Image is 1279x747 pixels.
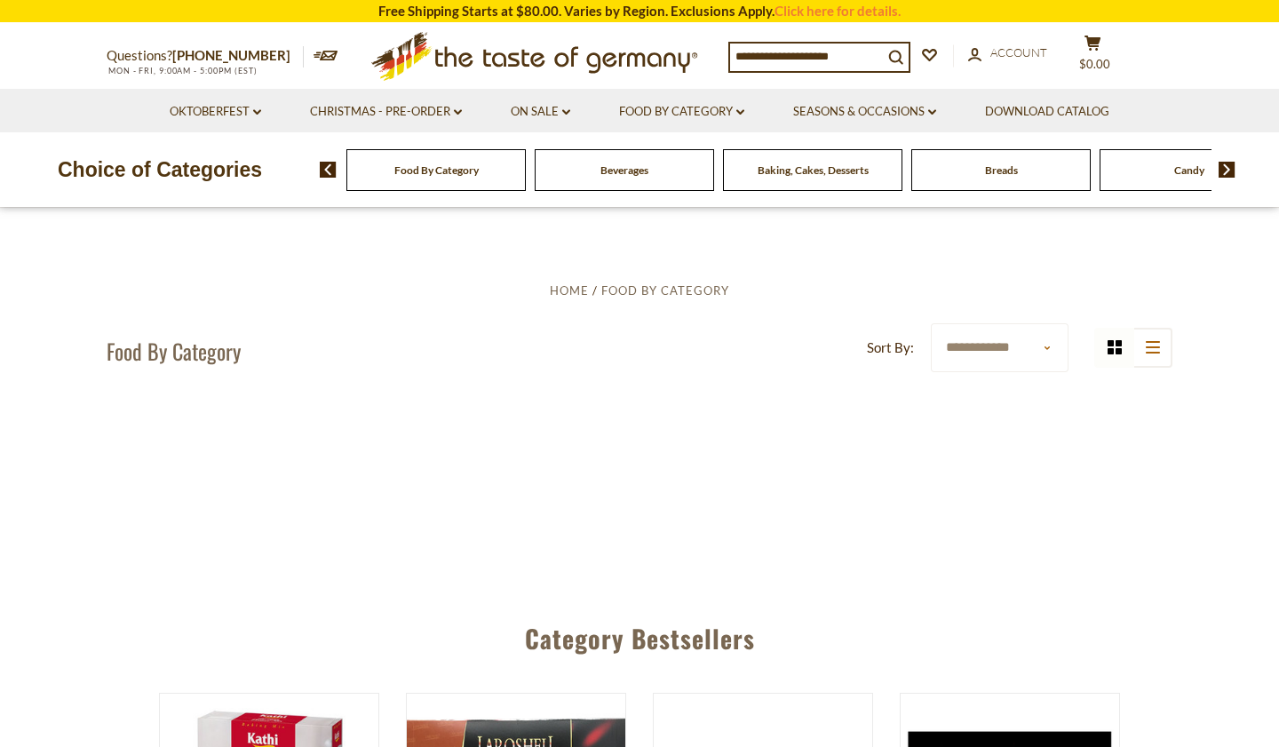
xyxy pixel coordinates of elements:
a: Breads [985,163,1018,177]
h1: Food By Category [107,338,241,364]
a: Baking, Cakes, Desserts [758,163,869,177]
a: Account [968,44,1047,63]
a: On Sale [511,102,570,122]
button: $0.00 [1066,35,1119,79]
a: Food By Category [394,163,479,177]
div: Category Bestsellers [22,598,1257,671]
span: $0.00 [1079,57,1110,71]
a: Seasons & Occasions [793,102,936,122]
a: [PHONE_NUMBER] [172,47,290,63]
p: Questions? [107,44,304,68]
span: MON - FRI, 9:00AM - 5:00PM (EST) [107,66,258,75]
img: next arrow [1219,162,1235,178]
a: Download Catalog [985,102,1109,122]
a: Home [550,283,589,298]
img: previous arrow [320,162,337,178]
a: Candy [1174,163,1204,177]
span: Account [990,45,1047,60]
a: Oktoberfest [170,102,261,122]
a: Christmas - PRE-ORDER [310,102,462,122]
a: Food By Category [619,102,744,122]
a: Food By Category [601,283,729,298]
label: Sort By: [867,337,914,359]
a: Click here for details. [775,3,901,19]
a: Beverages [600,163,648,177]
